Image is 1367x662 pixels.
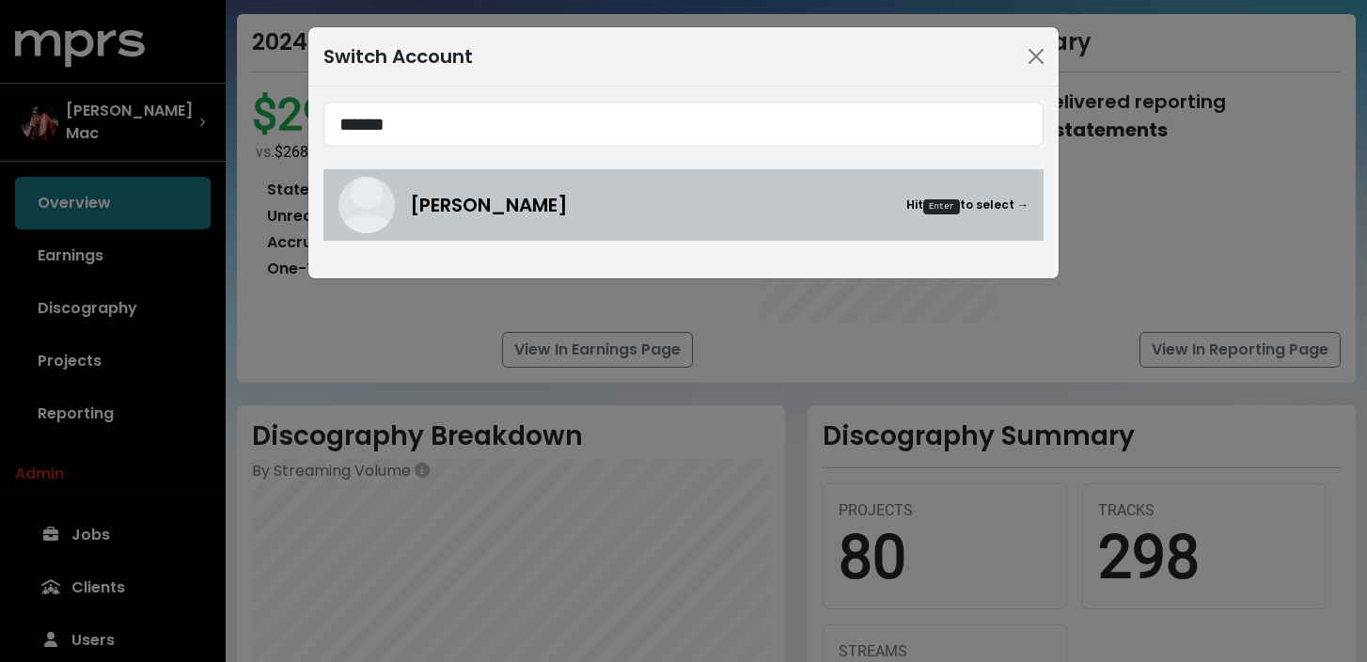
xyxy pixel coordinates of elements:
input: Search accounts [323,102,1044,147]
kbd: Enter [923,199,960,214]
small: Hit to select → [906,197,1029,214]
span: [PERSON_NAME] [410,191,568,219]
a: Mark Batson[PERSON_NAME]HitEnterto select → [323,169,1044,241]
img: Mark Batson [338,177,395,233]
button: Close [1021,41,1051,71]
div: Switch Account [323,42,473,71]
